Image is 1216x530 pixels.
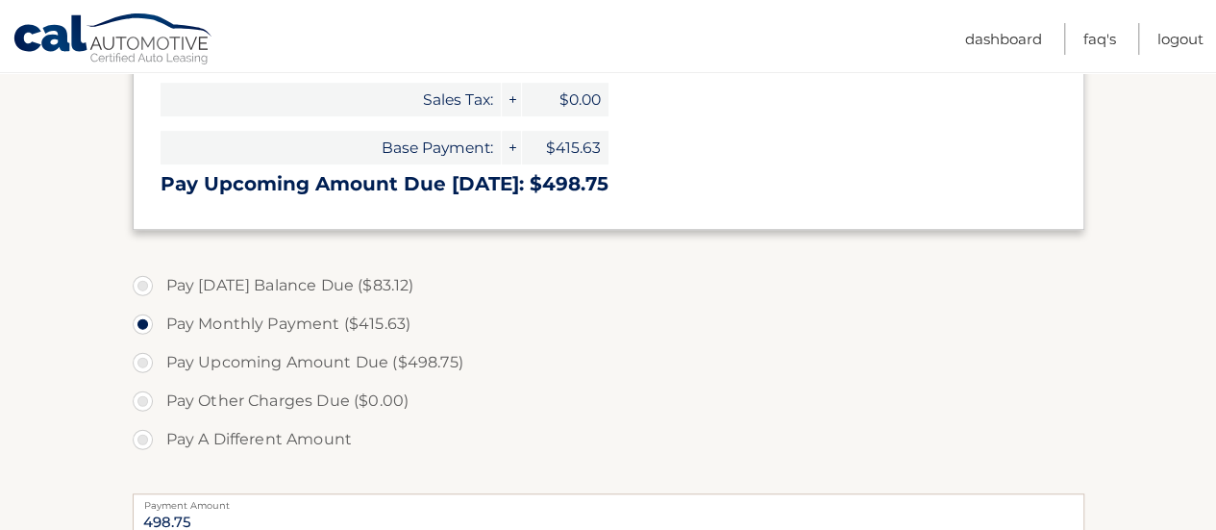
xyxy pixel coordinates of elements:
[1157,23,1204,55] a: Logout
[133,343,1084,382] label: Pay Upcoming Amount Due ($498.75)
[502,131,521,164] span: +
[133,305,1084,343] label: Pay Monthly Payment ($415.63)
[965,23,1042,55] a: Dashboard
[1083,23,1116,55] a: FAQ's
[161,172,1056,196] h3: Pay Upcoming Amount Due [DATE]: $498.75
[522,131,608,164] span: $415.63
[522,83,608,116] span: $0.00
[161,83,501,116] span: Sales Tax:
[12,13,214,68] a: Cal Automotive
[133,266,1084,305] label: Pay [DATE] Balance Due ($83.12)
[502,83,521,116] span: +
[133,382,1084,420] label: Pay Other Charges Due ($0.00)
[133,420,1084,459] label: Pay A Different Amount
[133,493,1084,509] label: Payment Amount
[161,131,501,164] span: Base Payment:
